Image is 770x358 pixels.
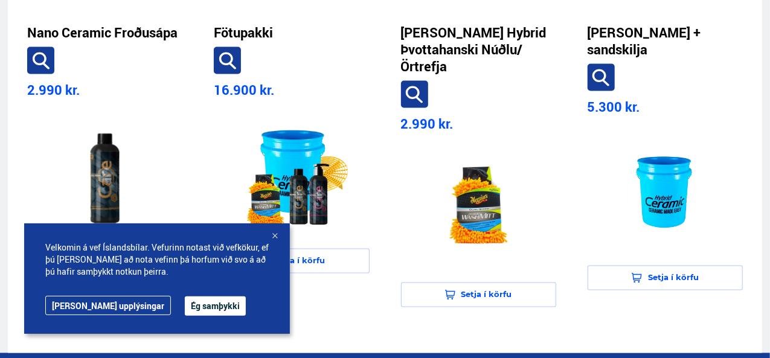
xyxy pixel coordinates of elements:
[214,106,369,243] a: product-image-9
[214,249,369,273] button: Setja í körfu
[401,139,556,276] a: product-image-10
[45,241,269,278] span: Velkomin á vef Íslandsbílar. Vefurinn notast við vefkökur, ef þú [PERSON_NAME] að nota vefinn þá ...
[597,129,733,250] img: product-image-11
[411,146,547,267] img: product-image-10
[588,24,743,58] a: [PERSON_NAME] + sandskilja
[214,24,273,41] a: Fötupakki
[214,81,274,98] span: 16.900 kr.
[588,266,743,290] button: Setja í körfu
[27,106,182,243] a: product-image-8
[588,98,640,115] span: 5.300 kr.
[45,296,171,315] a: [PERSON_NAME] upplýsingar
[401,115,454,132] span: 2.990 kr.
[223,112,359,233] img: product-image-9
[401,283,556,307] button: Setja í körfu
[588,123,743,260] a: product-image-11
[185,296,246,316] button: Ég samþykki
[401,24,556,75] a: [PERSON_NAME] Hybrid Þvottahanski Núðlu/Örtrefja
[27,24,178,41] a: Nano Ceramic Froðusápa
[27,81,80,98] span: 2.990 kr.
[37,112,173,233] img: product-image-8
